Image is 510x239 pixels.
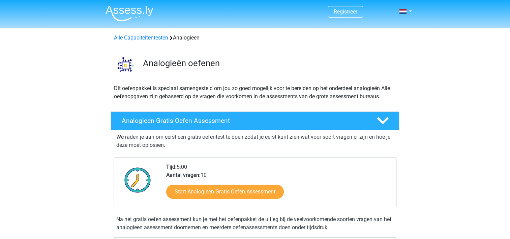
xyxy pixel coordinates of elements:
img: analogieen [111,50,140,79]
h3: Analogieën oefenen [143,58,394,69]
p: Dit oefenpakket is speciaal samengesteld om jou zo goed mogelijk voor te bereiden op het onderdee... [114,84,396,101]
b: Aantal vragen: [166,172,201,178]
img: Assessly [106,5,153,21]
a: Registreer [334,8,357,15]
div: 5:00 10 [161,163,396,207]
img: Klok [121,163,155,197]
b: Tijd: [166,164,177,170]
a: Analogieen Gratis Oefen Assessment [108,111,402,130]
a: Alle Capaciteitentesten [114,34,168,41]
div: Na het gratis oefen assessment kun je met het oefenpakket de uitleg bij de veelvoorkomende soorte... [114,215,397,232]
div: Analogieen [111,34,399,42]
h4: Analogieen Gratis Oefen Assessment [122,117,366,125]
p: We raden je aan om eerst een gratis oefentest te doen zodat je eerst kunt zien wat voor soort vra... [116,133,394,149]
a: Start Analogieen Gratis Oefen Assessment [166,185,284,199]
